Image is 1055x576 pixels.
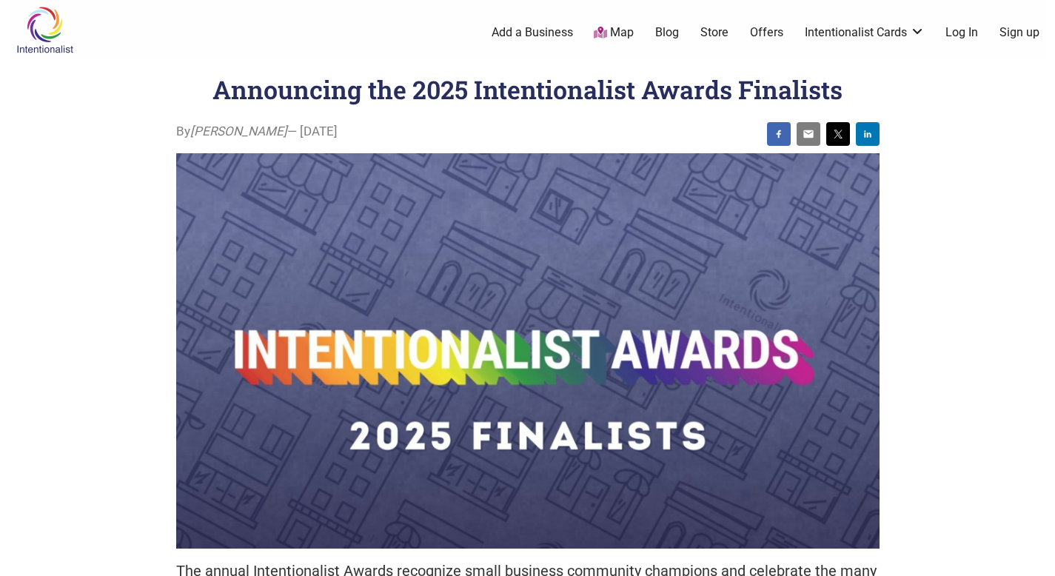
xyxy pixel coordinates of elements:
[945,24,978,41] a: Log In
[750,24,783,41] a: Offers
[594,24,634,41] a: Map
[190,124,287,138] i: [PERSON_NAME]
[655,24,679,41] a: Blog
[805,24,925,41] a: Intentionalist Cards
[10,6,80,54] img: Intentionalist
[492,24,573,41] a: Add a Business
[999,24,1039,41] a: Sign up
[700,24,729,41] a: Store
[803,128,814,140] img: email sharing button
[832,128,844,140] img: twitter sharing button
[176,122,338,141] span: By — [DATE]
[773,128,785,140] img: facebook sharing button
[212,73,843,106] h1: Announcing the 2025 Intentionalist Awards Finalists
[862,128,874,140] img: linkedin sharing button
